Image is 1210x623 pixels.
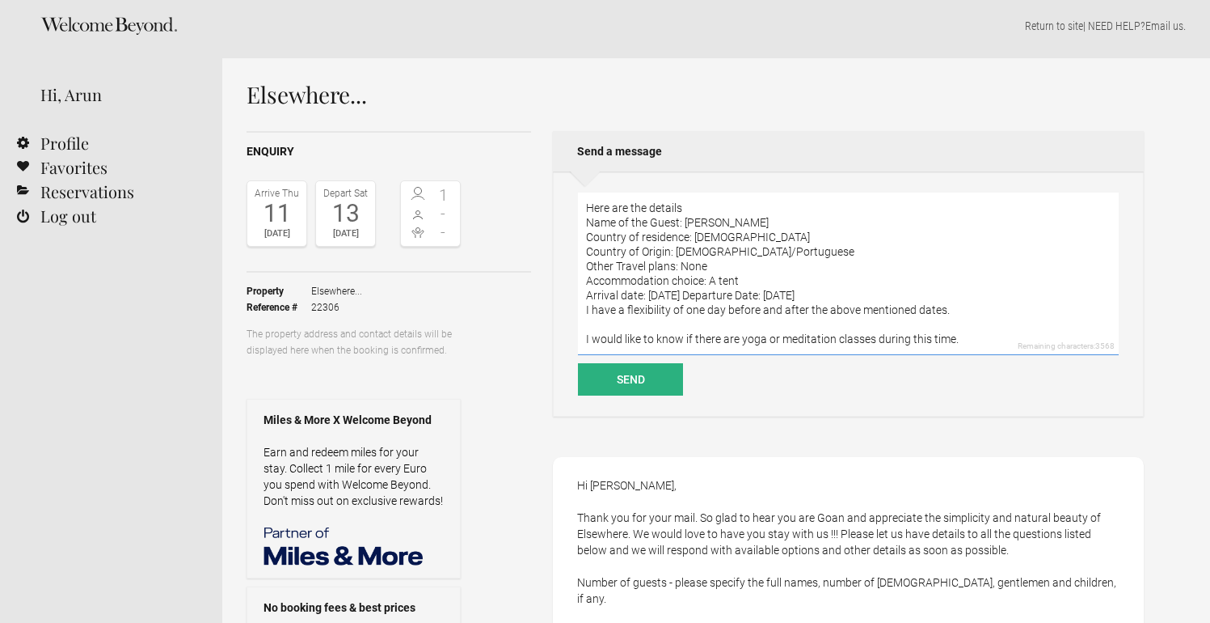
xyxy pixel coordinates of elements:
[578,363,683,396] button: Send
[247,143,531,160] h2: Enquiry
[320,226,371,242] div: [DATE]
[311,283,362,299] span: Elsewhere...
[264,525,425,566] img: Miles & More
[1145,19,1183,32] a: Email us
[247,326,461,358] p: The property address and contact details will be displayed here when the booking is confirmed.
[247,83,1144,107] h1: Elsewhere...
[251,226,302,242] div: [DATE]
[431,187,457,203] span: 1
[431,206,457,222] span: -
[264,600,444,616] strong: No booking fees & best prices
[251,201,302,226] div: 11
[264,446,443,507] a: Earn and redeem miles for your stay. Collect 1 mile for every Euro you spend with Welcome Beyond....
[264,412,444,428] strong: Miles & More X Welcome Beyond
[247,283,311,299] strong: Property
[320,201,371,226] div: 13
[247,299,311,316] strong: Reference #
[311,299,362,316] span: 22306
[1025,19,1083,32] a: Return to site
[247,18,1186,34] p: | NEED HELP? .
[40,83,198,107] div: Hi, Arun
[251,185,302,201] div: Arrive Thu
[553,131,1144,172] h2: Send a message
[320,185,371,201] div: Depart Sat
[431,224,457,240] span: -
